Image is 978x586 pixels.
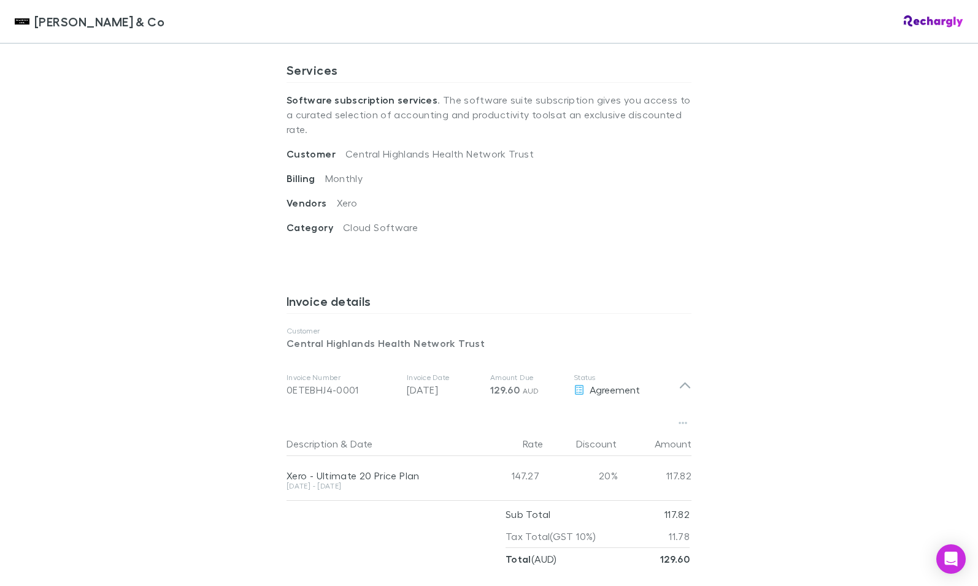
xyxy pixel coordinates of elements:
span: 129.60 [490,384,520,396]
span: Xero [337,197,357,208]
p: Invoice Number [287,373,397,382]
p: Customer [287,326,691,336]
img: Rechargly Logo [904,15,963,28]
p: 11.78 [669,525,690,547]
span: Vendors [287,197,337,209]
div: Open Intercom Messenger [936,544,966,574]
p: Tax Total (GST 10%) [506,525,596,547]
div: 147.27 [471,456,544,495]
button: Description [287,432,338,456]
div: Invoice Number0ETEBHJ4-0001Invoice Date[DATE]Amount Due129.60 AUDStatusAgreement [277,360,701,409]
p: 117.82 [664,503,690,525]
strong: Software subscription services [287,94,437,106]
span: Agreement [590,384,640,395]
span: AUD [523,386,539,395]
strong: 129.60 [660,553,690,565]
p: Invoice Date [407,373,480,382]
div: 0ETEBHJ4-0001 [287,382,397,397]
p: Sub Total [506,503,550,525]
span: Billing [287,172,325,185]
p: . The software suite subscription gives you access to a curated selection of accounting and produ... [287,83,691,146]
h3: Invoice details [287,294,691,313]
div: & [287,432,466,456]
p: Status [574,373,679,382]
h3: Services [287,63,691,82]
strong: Total [506,553,531,565]
span: Cloud Software [343,221,418,233]
button: Date [350,432,372,456]
div: [DATE] - [DATE] [287,482,466,490]
p: Amount Due [490,373,564,382]
span: Central Highlands Health Network Trust [345,148,534,159]
p: [DATE] [407,382,480,397]
span: [PERSON_NAME] & Co [34,12,164,31]
p: Central Highlands Health Network Trust [287,336,691,351]
img: Shaddock & Co's Logo [15,14,29,29]
div: Xero - Ultimate 20 Price Plan [287,470,466,482]
span: Category [287,221,343,234]
div: 117.82 [618,456,691,495]
span: Monthly [325,172,363,184]
div: 20% [544,456,618,495]
p: ( AUD ) [506,548,557,570]
span: Customer [287,148,345,160]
